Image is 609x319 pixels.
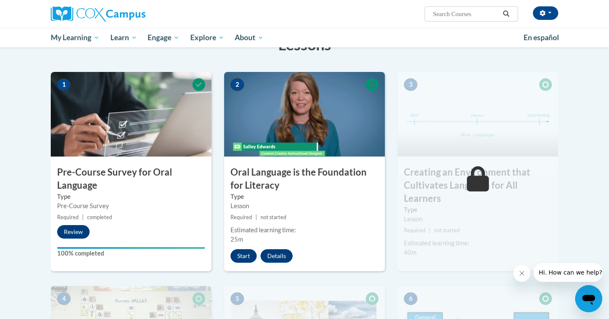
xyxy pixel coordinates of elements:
[404,78,417,91] span: 3
[57,247,205,249] div: Your progress
[518,29,565,47] a: En español
[230,28,269,47] a: About
[51,33,99,43] span: My Learning
[432,9,500,19] input: Search Courses
[57,192,205,201] label: Type
[533,6,558,20] button: Account Settings
[57,78,71,91] span: 1
[87,214,112,220] span: completed
[404,292,417,305] span: 6
[524,33,559,42] span: En español
[57,249,205,258] label: 100% completed
[398,72,558,157] img: Course Image
[513,265,530,282] iframe: Close message
[51,6,211,22] a: Cox Campus
[190,33,224,43] span: Explore
[51,6,145,22] img: Cox Campus
[255,214,257,220] span: |
[404,227,425,234] span: Required
[230,225,379,235] div: Estimated learning time:
[57,225,90,239] button: Review
[261,214,286,220] span: not started
[230,78,244,91] span: 2
[404,249,417,256] span: 40m
[224,72,385,157] img: Course Image
[57,201,205,211] div: Pre-Course Survey
[51,166,211,192] h3: Pre-Course Survey for Oral Language
[261,249,293,263] button: Details
[404,239,552,248] div: Estimated learning time:
[429,227,431,234] span: |
[57,214,79,220] span: Required
[398,166,558,205] h3: Creating an Environment that Cultivates Language for All Learners
[404,214,552,224] div: Lesson
[45,28,105,47] a: My Learning
[110,33,137,43] span: Learn
[230,214,252,220] span: Required
[148,33,179,43] span: Engage
[51,72,211,157] img: Course Image
[224,166,385,192] h3: Oral Language is the Foundation for Literacy
[500,9,513,19] button: Search
[230,201,379,211] div: Lesson
[534,263,602,282] iframe: Message from company
[404,205,552,214] label: Type
[185,28,230,47] a: Explore
[142,28,185,47] a: Engage
[105,28,143,47] a: Learn
[230,236,243,243] span: 25m
[38,28,571,47] div: Main menu
[230,292,244,305] span: 5
[235,33,263,43] span: About
[57,292,71,305] span: 4
[230,192,379,201] label: Type
[230,249,257,263] button: Start
[82,214,84,220] span: |
[575,285,602,312] iframe: Button to launch messaging window
[434,227,460,234] span: not started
